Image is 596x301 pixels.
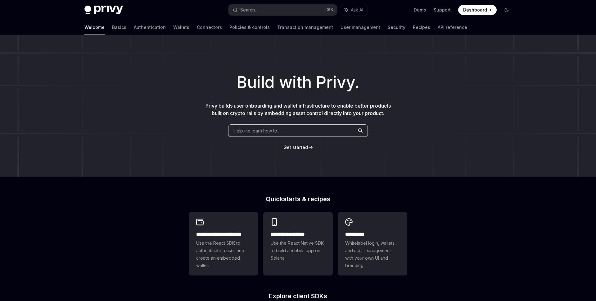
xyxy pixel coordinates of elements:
a: **** *****Whitelabel login, wallets, and user management with your own UI and branding. [338,212,407,276]
a: Support [434,7,451,13]
a: Recipes [413,20,430,35]
span: Ask AI [351,7,363,13]
button: Search...⌘K [228,4,337,16]
span: Dashboard [463,7,487,13]
a: Demo [414,7,426,13]
a: User management [341,20,380,35]
span: Privy builds user onboarding and wallet infrastructure to enable better products built on crypto ... [205,103,391,116]
h1: Build with Privy. [10,70,586,95]
a: Transaction management [277,20,333,35]
a: Policies & controls [229,20,270,35]
button: Ask AI [340,4,368,16]
a: Security [388,20,405,35]
a: Basics [112,20,126,35]
div: Search... [240,6,258,14]
span: Use the React SDK to authenticate a user and create an embedded wallet. [196,239,251,269]
span: Help me learn how to… [233,127,281,134]
a: Wallets [173,20,189,35]
img: dark logo [84,6,123,14]
a: Authentication [134,20,166,35]
a: Get started [283,144,308,150]
a: **** **** **** ***Use the React Native SDK to build a mobile app on Solana. [263,212,333,276]
a: Welcome [84,20,105,35]
a: Connectors [197,20,222,35]
span: ⌘ K [327,7,333,12]
span: Whitelabel login, wallets, and user management with your own UI and branding. [345,239,400,269]
a: API reference [438,20,467,35]
button: Toggle dark mode [502,5,512,15]
a: Dashboard [458,5,497,15]
h2: Quickstarts & recipes [189,196,407,202]
span: Use the React Native SDK to build a mobile app on Solana. [271,239,325,262]
h2: Explore client SDKs [189,293,407,299]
